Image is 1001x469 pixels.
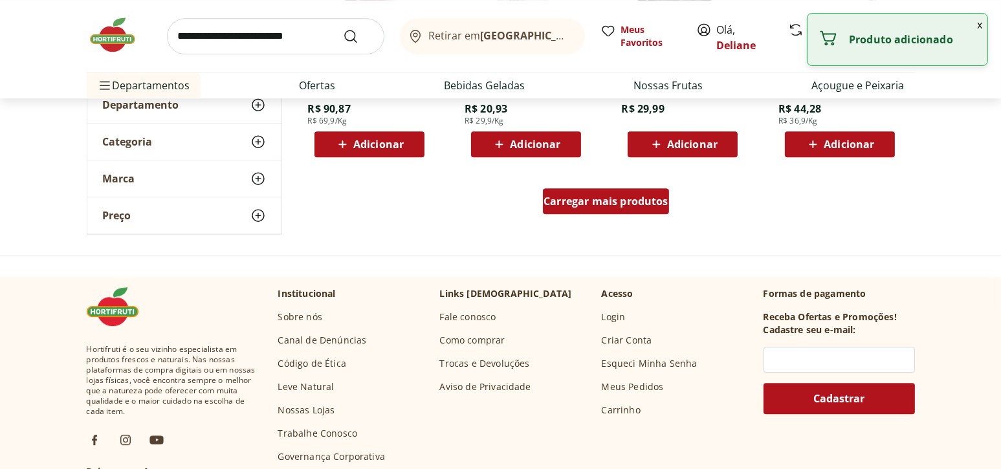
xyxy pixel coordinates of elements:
[602,357,698,370] a: Esqueci Minha Senha
[103,172,135,185] span: Marca
[440,380,531,393] a: Aviso de Privacidade
[278,287,336,300] p: Institucional
[97,70,190,101] span: Departamentos
[87,160,281,197] button: Marca
[471,131,581,157] button: Adicionar
[440,311,496,323] a: Fale conosco
[278,380,335,393] a: Leve Natural
[602,287,633,300] p: Acesso
[278,311,322,323] a: Sobre nós
[785,131,895,157] button: Adicionar
[764,311,897,323] h3: Receba Ofertas e Promoções!
[717,38,756,52] a: Deliane
[103,209,131,222] span: Preço
[149,432,164,448] img: ytb
[444,78,525,93] a: Bebidas Geladas
[440,357,530,370] a: Trocas e Devoluções
[602,380,664,393] a: Meus Pedidos
[778,102,821,116] span: R$ 44,28
[299,78,335,93] a: Ofertas
[343,28,374,44] button: Submit Search
[87,344,258,417] span: Hortifruti é o seu vizinho especialista em produtos frescos e naturais. Nas nossas plataformas de...
[87,432,102,448] img: fb
[628,131,738,157] button: Adicionar
[118,432,133,448] img: ig
[278,357,346,370] a: Código de Ética
[278,404,335,417] a: Nossas Lojas
[600,23,681,49] a: Meus Favoritos
[308,102,351,116] span: R$ 90,87
[849,33,977,46] p: Produto adicionado
[278,427,358,440] a: Trabalhe Conosco
[764,383,915,414] button: Cadastrar
[812,78,905,93] a: Açougue e Peixaria
[621,102,664,116] span: R$ 29,99
[778,116,818,126] span: R$ 36,9/Kg
[621,23,681,49] span: Meus Favoritos
[87,16,151,54] img: Hortifruti
[813,393,864,404] span: Cadastrar
[543,188,669,219] a: Carregar mais produtos
[97,70,113,101] button: Menu
[440,287,572,300] p: Links [DEMOGRAPHIC_DATA]
[510,139,560,149] span: Adicionar
[602,311,626,323] a: Login
[764,323,856,336] h3: Cadastre seu e-mail:
[87,87,281,123] button: Departamento
[440,334,505,347] a: Como comprar
[278,334,367,347] a: Canal de Denúncias
[764,287,915,300] p: Formas de pagamento
[717,22,775,53] span: Olá,
[465,102,507,116] span: R$ 20,93
[544,196,668,206] span: Carregar mais produtos
[353,139,404,149] span: Adicionar
[667,139,718,149] span: Adicionar
[465,116,504,126] span: R$ 29,9/Kg
[602,404,641,417] a: Carrinho
[480,28,698,43] b: [GEOGRAPHIC_DATA]/[GEOGRAPHIC_DATA]
[314,131,424,157] button: Adicionar
[824,139,874,149] span: Adicionar
[103,98,179,111] span: Departamento
[167,18,384,54] input: search
[602,334,652,347] a: Criar Conta
[87,197,281,234] button: Preço
[633,78,703,93] a: Nossas Frutas
[87,124,281,160] button: Categoria
[400,18,585,54] button: Retirar em[GEOGRAPHIC_DATA]/[GEOGRAPHIC_DATA]
[972,14,987,36] button: Fechar notificação
[87,287,151,326] img: Hortifruti
[428,30,571,41] span: Retirar em
[308,116,347,126] span: R$ 69,9/Kg
[103,135,153,148] span: Categoria
[278,450,386,463] a: Governança Corporativa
